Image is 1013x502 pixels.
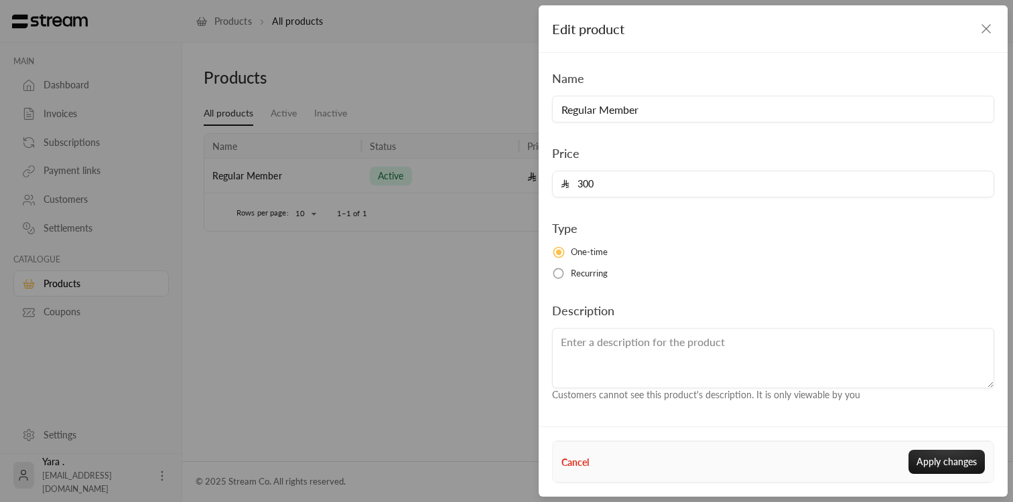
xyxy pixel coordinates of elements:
button: Apply changes [908,450,985,474]
span: Recurring [571,267,608,280]
span: One-time [571,246,608,259]
span: Customers cannot see this product's description. It is only viewable by you [552,389,860,400]
label: Name [552,69,584,88]
button: Cancel [561,455,589,469]
span: Edit product [552,21,624,37]
input: Enter the price for the product [569,171,986,197]
label: Type [552,219,578,238]
input: Enter the name of the product [552,96,994,122]
label: Price [552,144,580,163]
label: Description [552,301,614,320]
